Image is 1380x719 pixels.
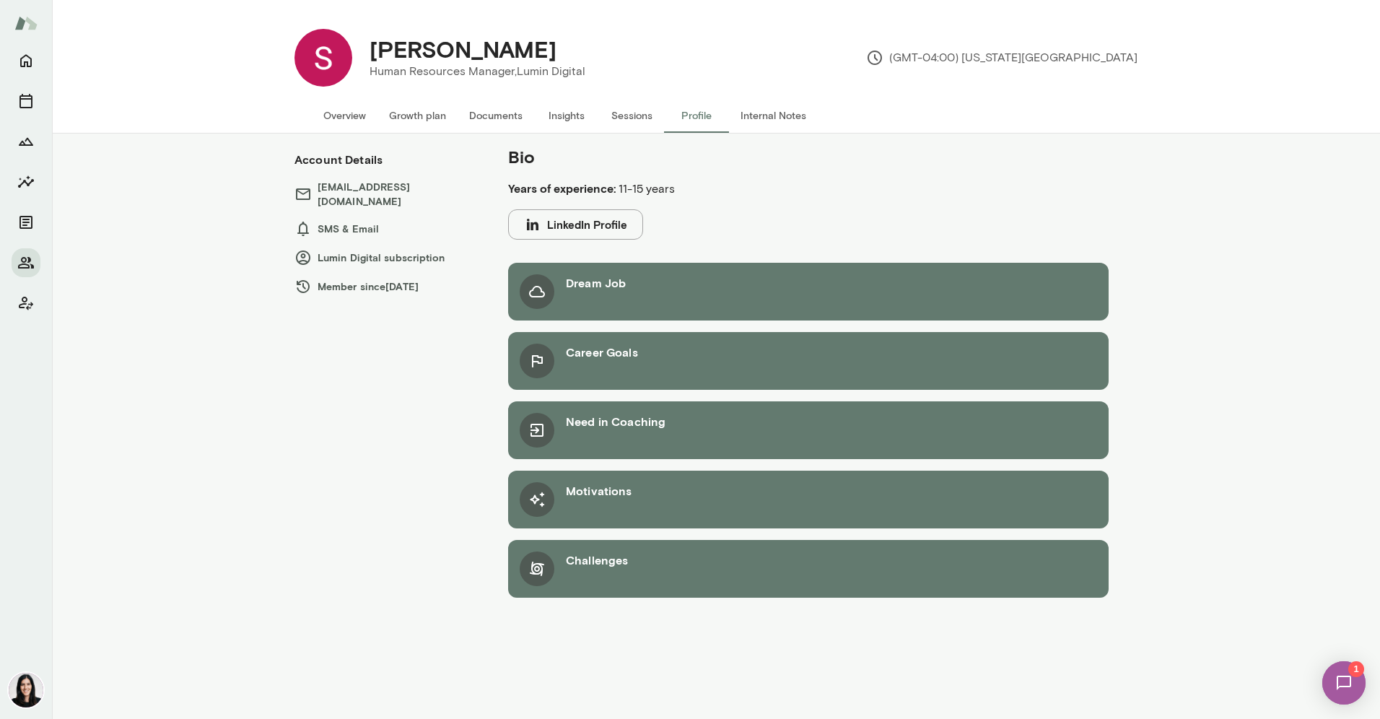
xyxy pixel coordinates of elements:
[566,552,629,569] h6: Challenges
[12,46,40,75] button: Home
[312,98,377,133] button: Overview
[566,344,638,361] h6: Career Goals
[566,274,626,292] h6: Dream Job
[12,127,40,156] button: Growth Plan
[12,208,40,237] button: Documents
[9,673,43,707] img: Katrina Bilella
[566,413,665,430] h6: Need in Coaching
[664,98,729,133] button: Profile
[294,249,479,266] h6: Lumin Digital subscription
[566,482,632,500] h6: Motivations
[294,151,383,168] h6: Account Details
[534,98,599,133] button: Insights
[12,248,40,277] button: Members
[14,9,38,37] img: Mento
[508,181,616,195] b: Years of experience:
[12,289,40,318] button: Client app
[866,49,1137,66] p: (GMT-04:00) [US_STATE][GEOGRAPHIC_DATA]
[294,180,479,209] h6: [EMAIL_ADDRESS][DOMAIN_NAME]
[508,145,993,168] h5: Bio
[294,29,352,87] img: Stephanie Celeste
[508,209,643,240] button: LinkedIn Profile
[294,278,479,295] h6: Member since [DATE]
[370,35,556,63] h4: [PERSON_NAME]
[508,180,993,198] p: 11-15 years
[12,87,40,116] button: Sessions
[370,63,585,80] p: Human Resources Manager, Lumin Digital
[729,98,818,133] button: Internal Notes
[294,220,479,238] h6: SMS & Email
[599,98,664,133] button: Sessions
[377,98,458,133] button: Growth plan
[12,167,40,196] button: Insights
[458,98,534,133] button: Documents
